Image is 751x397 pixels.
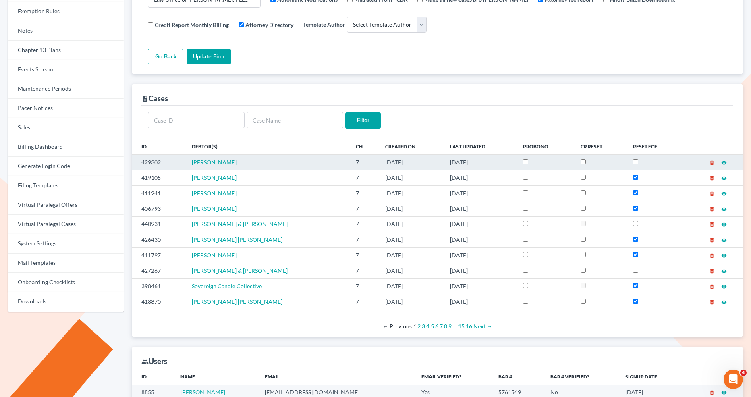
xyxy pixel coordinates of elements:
[8,60,124,79] a: Events Stream
[8,137,124,157] a: Billing Dashboard
[709,298,715,305] a: delete_forever
[709,237,715,243] i: delete_forever
[8,292,124,312] a: Downloads
[453,323,457,330] span: …
[132,263,185,278] td: 427267
[721,236,727,243] a: visibility
[187,49,231,65] input: Update Firm
[174,368,258,385] th: Name
[379,279,444,294] td: [DATE]
[349,201,379,216] td: 7
[192,190,237,197] a: [PERSON_NAME]
[8,2,124,21] a: Exemption Rules
[721,205,727,212] a: visibility
[709,284,715,289] i: delete_forever
[448,323,452,330] a: Page 9
[8,273,124,292] a: Onboarding Checklists
[349,170,379,185] td: 7
[132,155,185,170] td: 429302
[8,215,124,234] a: Virtual Paralegal Cases
[245,21,293,29] label: Attorney Directory
[383,323,412,330] span: Previous page
[349,216,379,232] td: 7
[8,234,124,254] a: System Settings
[709,390,715,395] i: delete_forever
[431,323,434,330] a: Page 5
[379,263,444,278] td: [DATE]
[8,79,124,99] a: Maintenance Periods
[444,138,517,154] th: Last Updated
[8,157,124,176] a: Generate Login Code
[141,94,168,103] div: Cases
[258,368,415,385] th: Email
[155,21,229,29] label: Credit Report Monthly Billing
[379,170,444,185] td: [DATE]
[619,368,684,385] th: Signup Date
[721,191,727,197] i: visibility
[192,283,262,289] a: Sovereign Candle Collective
[444,247,517,263] td: [DATE]
[417,323,421,330] a: Page 2
[721,220,727,227] a: visibility
[303,20,345,29] label: Template Author
[8,176,124,195] a: Filing Templates
[721,389,727,395] a: visibility
[247,112,343,128] input: Case Name
[349,232,379,247] td: 7
[721,284,727,289] i: visibility
[192,236,282,243] a: [PERSON_NAME] [PERSON_NAME]
[444,216,517,232] td: [DATE]
[192,267,288,274] span: [PERSON_NAME] & [PERSON_NAME]
[192,205,237,212] a: [PERSON_NAME]
[185,138,349,154] th: Debtor(s)
[132,294,185,309] td: 418870
[132,232,185,247] td: 426430
[141,356,167,366] div: Users
[192,174,237,181] a: [PERSON_NAME]
[721,268,727,274] i: visibility
[132,201,185,216] td: 406793
[349,279,379,294] td: 7
[132,279,185,294] td: 398461
[132,368,174,385] th: ID
[473,323,492,330] a: Next page
[413,323,416,330] em: Page 1
[379,138,444,154] th: Created On
[8,21,124,41] a: Notes
[709,268,715,274] i: delete_forever
[8,254,124,273] a: Mail Templates
[721,222,727,227] i: visibility
[192,252,237,258] a: [PERSON_NAME]
[141,358,149,365] i: group
[709,389,715,395] a: delete_forever
[740,370,747,376] span: 4
[379,201,444,216] td: [DATE]
[444,155,517,170] td: [DATE]
[709,283,715,289] a: delete_forever
[721,299,727,305] i: visibility
[148,49,183,65] a: Go Back
[435,323,438,330] a: Page 6
[379,247,444,263] td: [DATE]
[721,237,727,243] i: visibility
[492,368,544,385] th: Bar #
[709,220,715,227] a: delete_forever
[574,138,627,154] th: CR Reset
[349,138,379,154] th: Ch
[709,159,715,166] a: delete_forever
[627,138,683,154] th: Reset ECF
[192,298,282,305] span: [PERSON_NAME] [PERSON_NAME]
[180,389,225,395] a: [PERSON_NAME]
[192,220,288,227] a: [PERSON_NAME] & [PERSON_NAME]
[132,138,185,154] th: ID
[349,263,379,278] td: 7
[709,160,715,166] i: delete_forever
[148,112,245,128] input: Case ID
[141,95,149,102] i: description
[440,323,443,330] a: Page 7
[444,323,447,330] a: Page 8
